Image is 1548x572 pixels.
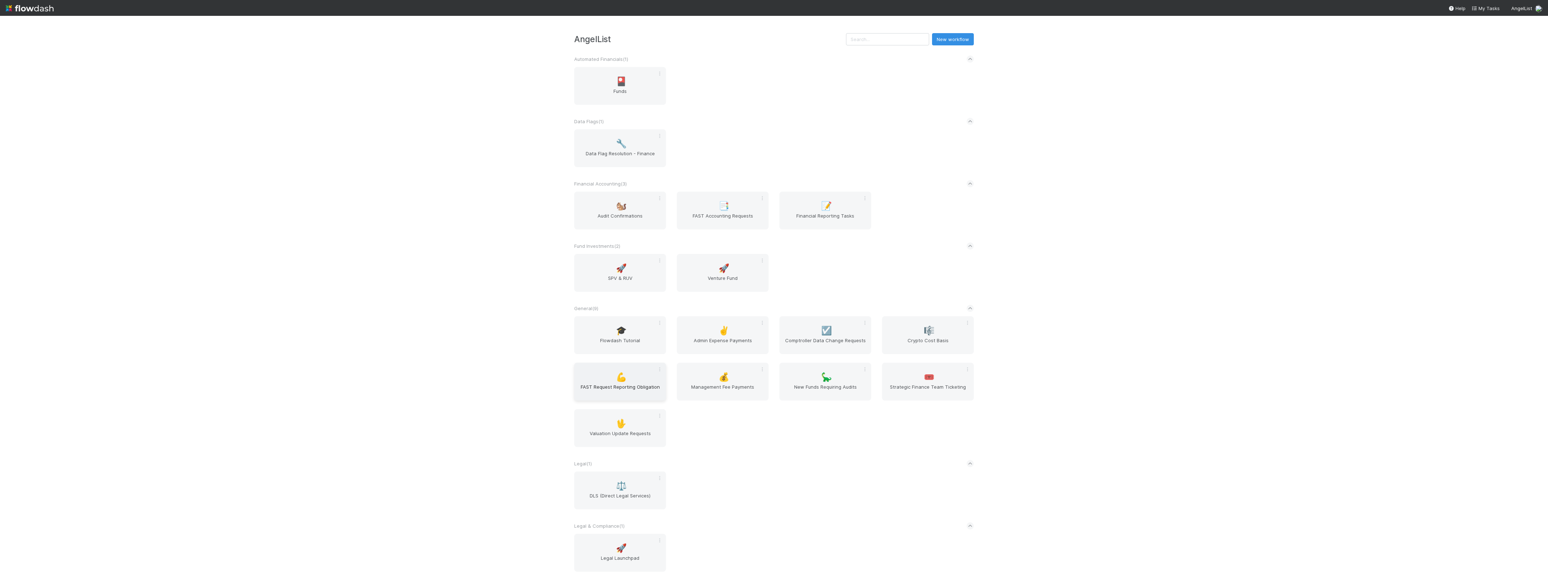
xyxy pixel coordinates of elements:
a: 📑FAST Accounting Requests [677,192,769,229]
span: Comptroller Data Change Requests [782,337,868,351]
span: Data Flags ( 1 ) [574,119,604,124]
a: 🎓Flowdash Tutorial [574,316,666,354]
span: 📝 [821,201,832,211]
span: My Tasks [1471,5,1500,11]
a: 🚀Legal Launchpad [574,534,666,572]
span: Crypto Cost Basis [885,337,971,351]
span: FAST Accounting Requests [680,212,766,227]
span: ⚖️ [616,481,627,491]
a: 💪FAST Request Reporting Obligation [574,363,666,401]
span: Legal & Compliance ( 1 ) [574,523,625,529]
a: My Tasks [1471,5,1500,12]
a: 🎴Funds [574,67,666,105]
span: Automated Financials ( 1 ) [574,56,628,62]
a: 🖖Valuation Update Requests [574,409,666,447]
span: 🎓 [616,326,627,335]
a: 🚀SPV & RUV [574,254,666,292]
a: 🎟️Strategic Finance Team Ticketing [882,363,974,401]
span: ☑️ [821,326,832,335]
span: DLS (Direct Legal Services) [577,492,663,506]
button: New workflow [932,33,974,45]
a: 🎼Crypto Cost Basis [882,316,974,354]
span: Audit Confirmations [577,212,663,227]
img: avatar_8d06466b-a936-4205-8f52-b0cc03e2a179.png [1535,5,1542,12]
input: Search... [846,33,929,45]
span: 🎴 [616,77,627,86]
span: ✌️ [719,326,729,335]
span: 🖖 [616,419,627,428]
span: SPV & RUV [577,274,663,289]
span: Flowdash Tutorial [577,337,663,351]
span: Management Fee Payments [680,383,766,398]
span: FAST Request Reporting Obligation [577,383,663,398]
span: 🔧 [616,139,627,148]
span: 🐿️ [616,201,627,211]
span: Valuation Update Requests [577,430,663,444]
span: 💰 [719,372,729,382]
span: Legal Launchpad [577,554,663,569]
a: ⚖️DLS (Direct Legal Services) [574,472,666,509]
span: New Funds Requiring Audits [782,383,868,398]
img: logo-inverted-e16ddd16eac7371096b0.svg [6,2,54,14]
span: Venture Fund [680,274,766,289]
span: 📑 [719,201,729,211]
span: Financial Reporting Tasks [782,212,868,227]
a: 📝Financial Reporting Tasks [779,192,871,229]
span: 🦕 [821,372,832,382]
span: AngelList [1511,5,1532,11]
a: ☑️Comptroller Data Change Requests [779,316,871,354]
h3: AngelList [574,34,846,44]
span: 🚀 [616,544,627,553]
span: Funds [577,88,663,102]
span: Admin Expense Payments [680,337,766,351]
span: Fund Investments ( 2 ) [574,243,620,249]
span: 🎼 [924,326,935,335]
span: Data Flag Resolution - Finance [577,150,663,164]
span: 🚀 [719,264,729,273]
a: 🔧Data Flag Resolution - Finance [574,129,666,167]
a: ✌️Admin Expense Payments [677,316,769,354]
span: Strategic Finance Team Ticketing [885,383,971,398]
span: 💪 [616,372,627,382]
span: Legal ( 1 ) [574,461,592,466]
div: Help [1448,5,1466,12]
a: 🦕New Funds Requiring Audits [779,363,871,401]
span: 🚀 [616,264,627,273]
a: 💰Management Fee Payments [677,363,769,401]
a: 🚀Venture Fund [677,254,769,292]
span: 🎟️ [924,372,935,382]
span: General ( 9 ) [574,305,598,311]
a: 🐿️Audit Confirmations [574,192,666,229]
span: Financial Accounting ( 3 ) [574,181,627,187]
